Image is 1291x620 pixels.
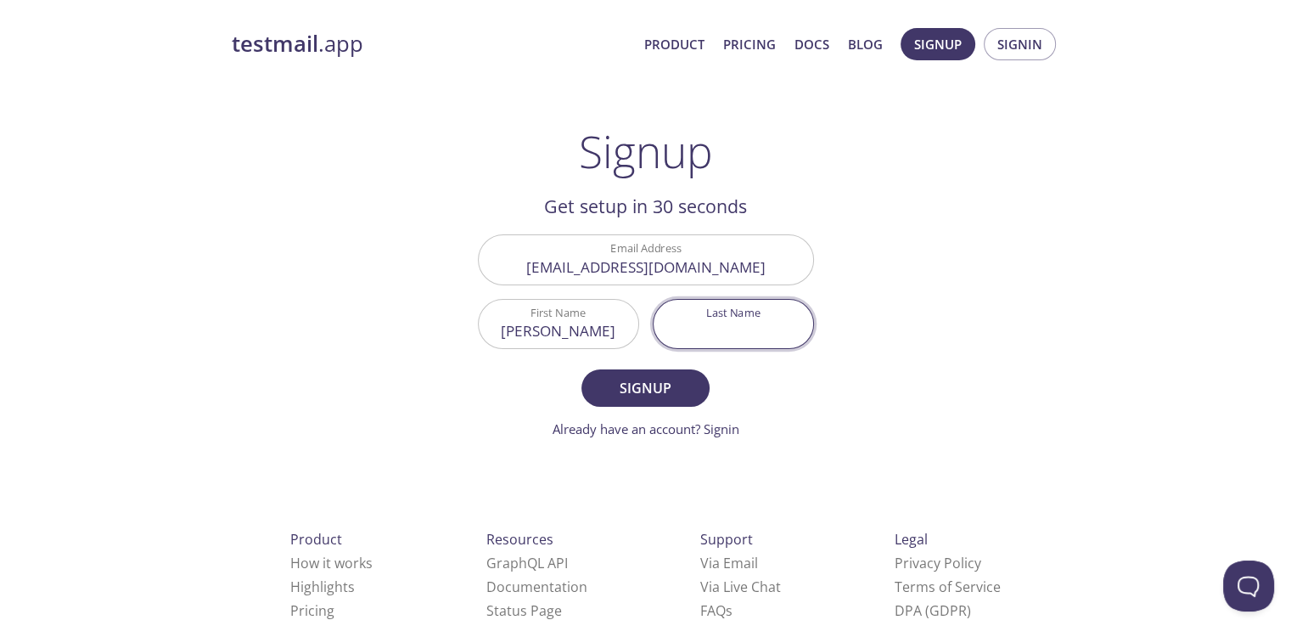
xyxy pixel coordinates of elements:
[895,554,981,572] a: Privacy Policy
[581,369,709,407] button: Signup
[644,33,704,55] a: Product
[232,30,631,59] a: testmail.app
[486,601,562,620] a: Status Page
[553,420,739,437] a: Already have an account? Signin
[700,554,758,572] a: Via Email
[290,578,355,596] a: Highlights
[486,530,553,549] span: Resources
[895,578,1001,596] a: Terms of Service
[486,578,587,596] a: Documentation
[290,554,373,572] a: How it works
[901,28,975,60] button: Signup
[895,601,971,620] a: DPA (GDPR)
[726,601,733,620] span: s
[700,601,733,620] a: FAQ
[290,601,334,620] a: Pricing
[895,530,928,549] span: Legal
[997,33,1042,55] span: Signin
[232,29,318,59] strong: testmail
[290,530,342,549] span: Product
[1223,561,1274,612] iframe: Help Scout Beacon - Open
[478,192,814,221] h2: Get setup in 30 seconds
[848,33,883,55] a: Blog
[984,28,1056,60] button: Signin
[600,376,690,400] span: Signup
[700,578,781,596] a: Via Live Chat
[914,33,962,55] span: Signup
[794,33,829,55] a: Docs
[723,33,776,55] a: Pricing
[700,530,753,549] span: Support
[486,554,568,572] a: GraphQL API
[579,126,713,177] h1: Signup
